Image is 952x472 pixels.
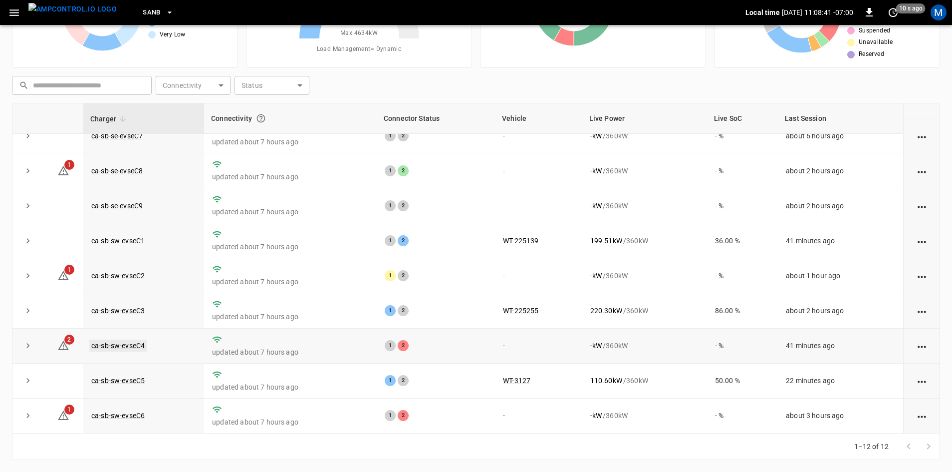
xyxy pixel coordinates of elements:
[212,347,369,357] p: updated about 7 hours ago
[57,341,69,349] a: 2
[212,382,369,392] p: updated about 7 hours ago
[916,306,928,316] div: action cell options
[590,166,602,176] p: - kW
[398,270,409,281] div: 2
[20,163,35,178] button: expand row
[143,7,161,18] span: SanB
[398,200,409,211] div: 2
[778,329,903,364] td: 41 minutes ago
[590,341,602,351] p: - kW
[57,411,69,419] a: 1
[859,26,891,36] span: Suspended
[57,271,69,279] a: 1
[503,307,538,315] a: WT-225255
[20,198,35,213] button: expand row
[212,207,369,217] p: updated about 7 hours ago
[707,329,778,364] td: - %
[707,258,778,293] td: - %
[64,405,74,415] span: 1
[590,411,602,421] p: - kW
[20,373,35,388] button: expand row
[590,166,699,176] div: / 360 kW
[916,271,928,281] div: action cell options
[212,277,369,287] p: updated about 7 hours ago
[495,188,582,223] td: -
[398,410,409,421] div: 2
[91,307,145,315] a: ca-sb-sw-evseC3
[212,312,369,322] p: updated about 7 hours ago
[590,376,699,386] div: / 360 kW
[64,265,74,275] span: 1
[28,3,117,15] img: ampcontrol.io logo
[590,271,602,281] p: - kW
[495,118,582,153] td: -
[398,340,409,351] div: 2
[590,201,602,211] p: - kW
[854,442,889,452] p: 1–12 of 12
[398,375,409,386] div: 2
[503,237,538,245] a: WT-225139
[503,377,530,385] a: WT-3127
[398,305,409,316] div: 2
[340,28,378,38] span: Max. 4634 kW
[212,172,369,182] p: updated about 7 hours ago
[778,188,903,223] td: about 2 hours ago
[590,236,699,246] div: / 360 kW
[495,329,582,364] td: -
[139,3,178,22] button: SanB
[64,335,74,345] span: 2
[90,113,129,125] span: Charger
[916,131,928,141] div: action cell options
[916,201,928,211] div: action cell options
[707,103,778,134] th: Live SoC
[91,377,145,385] a: ca-sb-sw-evseC5
[20,303,35,318] button: expand row
[385,375,396,386] div: 1
[745,7,780,17] p: Local time
[20,268,35,283] button: expand row
[385,270,396,281] div: 1
[398,235,409,246] div: 2
[385,165,396,176] div: 1
[916,236,928,246] div: action cell options
[64,160,74,170] span: 1
[89,340,147,352] a: ca-sb-sw-evseC4
[778,103,903,134] th: Last Session
[590,131,602,141] p: - kW
[859,37,893,47] span: Unavailable
[778,399,903,434] td: about 3 hours ago
[590,306,699,316] div: / 360 kW
[707,118,778,153] td: - %
[57,166,69,174] a: 1
[590,411,699,421] div: / 360 kW
[590,236,622,246] p: 199.51 kW
[582,103,707,134] th: Live Power
[20,408,35,423] button: expand row
[916,341,928,351] div: action cell options
[91,202,143,210] a: ca-sb-se-evseC9
[707,223,778,258] td: 36.00 %
[91,237,145,245] a: ca-sb-sw-evseC1
[590,201,699,211] div: / 360 kW
[885,4,901,20] button: set refresh interval
[707,399,778,434] td: - %
[916,411,928,421] div: action cell options
[160,30,186,40] span: Very Low
[707,188,778,223] td: - %
[778,293,903,328] td: about 2 hours ago
[778,223,903,258] td: 41 minutes ago
[212,137,369,147] p: updated about 7 hours ago
[495,103,582,134] th: Vehicle
[707,293,778,328] td: 86.00 %
[896,3,926,13] span: 10 s ago
[859,49,884,59] span: Reserved
[91,167,143,175] a: ca-sb-se-evseC8
[398,165,409,176] div: 2
[91,272,145,280] a: ca-sb-sw-evseC2
[20,128,35,143] button: expand row
[778,258,903,293] td: about 1 hour ago
[212,242,369,252] p: updated about 7 hours ago
[707,364,778,399] td: 50.00 %
[385,200,396,211] div: 1
[398,130,409,141] div: 2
